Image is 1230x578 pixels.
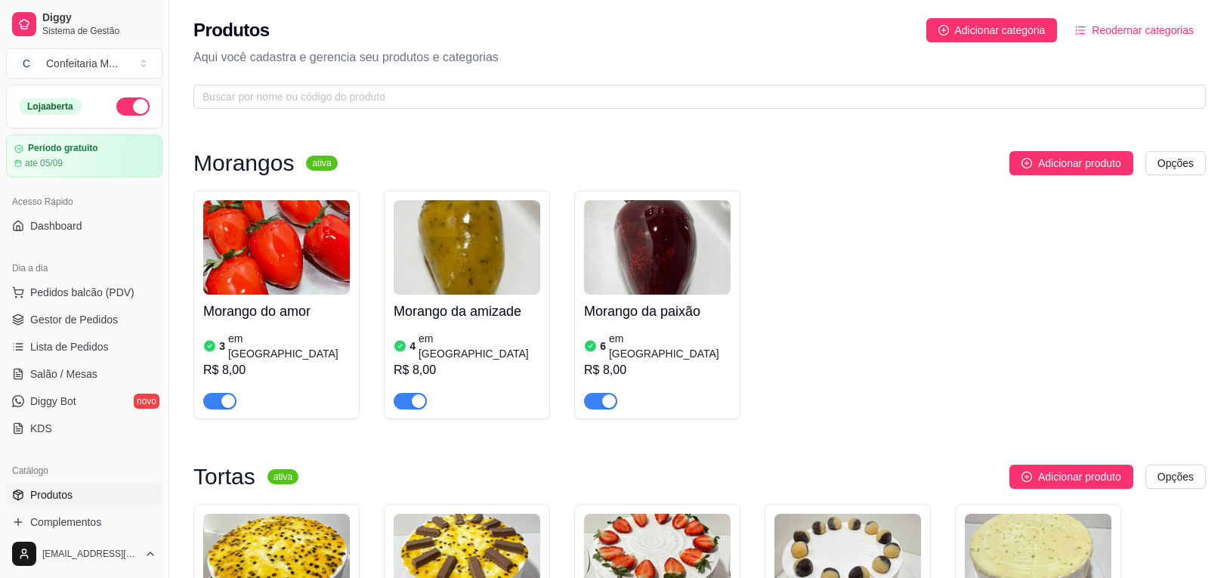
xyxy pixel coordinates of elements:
div: R$ 8,00 [394,361,540,379]
h4: Morango da amizade [394,301,540,322]
span: Produtos [30,487,73,502]
h2: Produtos [193,18,270,42]
p: Aqui você cadastra e gerencia seu produtos e categorias [193,48,1206,66]
article: 6 [600,338,606,354]
input: Buscar por nome ou código do produto [202,88,1185,105]
sup: ativa [267,469,298,484]
a: Salão / Mesas [6,362,162,386]
span: Reodernar categorias [1092,22,1194,39]
button: Opções [1145,465,1206,489]
h3: Morangos [193,154,294,172]
button: Opções [1145,151,1206,175]
span: plus-circle [1021,158,1032,168]
sup: ativa [306,156,337,171]
span: Adicionar categoria [955,22,1046,39]
a: Dashboard [6,214,162,238]
article: em [GEOGRAPHIC_DATA] [419,331,540,361]
button: Adicionar produto [1009,465,1133,489]
article: 4 [409,338,416,354]
button: Adicionar produto [1009,151,1133,175]
img: product-image [394,200,540,295]
div: R$ 8,00 [203,361,350,379]
span: Gestor de Pedidos [30,312,118,327]
article: 3 [219,338,225,354]
span: Dashboard [30,218,82,233]
span: [EMAIL_ADDRESS][DOMAIN_NAME] [42,548,138,560]
button: Adicionar categoria [926,18,1058,42]
a: Período gratuitoaté 05/09 [6,134,162,178]
span: Diggy Bot [30,394,76,409]
span: Salão / Mesas [30,366,97,382]
article: em [GEOGRAPHIC_DATA] [609,331,731,361]
article: em [GEOGRAPHIC_DATA] [228,331,350,361]
a: Diggy Botnovo [6,389,162,413]
h3: Tortas [193,468,255,486]
span: Lista de Pedidos [30,339,109,354]
span: Complementos [30,515,101,530]
button: Pedidos balcão (PDV) [6,280,162,304]
a: Complementos [6,510,162,534]
span: Opções [1157,468,1194,485]
a: DiggySistema de Gestão [6,6,162,42]
div: Confeitaria M ... [46,56,118,71]
article: até 05/09 [25,157,63,169]
span: Adicionar produto [1038,155,1121,172]
span: Diggy [42,11,156,25]
h4: Morango do amor [203,301,350,322]
article: Período gratuito [28,143,98,154]
button: [EMAIL_ADDRESS][DOMAIN_NAME] [6,536,162,572]
div: Acesso Rápido [6,190,162,214]
span: Opções [1157,155,1194,172]
span: plus-circle [1021,471,1032,482]
div: Catálogo [6,459,162,483]
span: plus-circle [938,25,949,36]
a: Gestor de Pedidos [6,308,162,332]
div: Loja aberta [19,98,82,115]
button: Alterar Status [116,97,150,116]
span: C [19,56,34,71]
span: KDS [30,421,52,436]
span: Pedidos balcão (PDV) [30,285,134,300]
button: Select a team [6,48,162,79]
a: Lista de Pedidos [6,335,162,359]
button: Reodernar categorias [1063,18,1206,42]
img: product-image [584,200,731,295]
div: R$ 8,00 [584,361,731,379]
span: ordered-list [1075,25,1086,36]
a: Produtos [6,483,162,507]
h4: Morango da paixão [584,301,731,322]
a: KDS [6,416,162,440]
div: Dia a dia [6,256,162,280]
img: product-image [203,200,350,295]
span: Adicionar produto [1038,468,1121,485]
span: Sistema de Gestão [42,25,156,37]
